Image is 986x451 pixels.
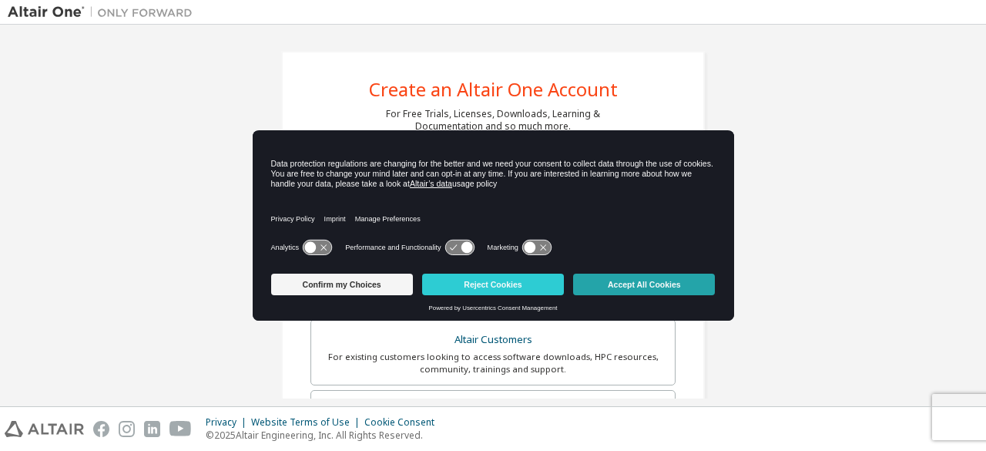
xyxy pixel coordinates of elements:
div: Cookie Consent [364,416,444,429]
img: instagram.svg [119,421,135,437]
div: Altair Customers [320,329,666,351]
div: For existing customers looking to access software downloads, HPC resources, community, trainings ... [320,351,666,375]
img: altair_logo.svg [5,421,84,437]
div: Create an Altair One Account [369,80,618,99]
div: Website Terms of Use [251,416,364,429]
img: Altair One [8,5,200,20]
div: For Free Trials, Licenses, Downloads, Learning & Documentation and so much more. [386,108,600,133]
img: linkedin.svg [144,421,160,437]
img: youtube.svg [169,421,192,437]
p: © 2025 Altair Engineering, Inc. All Rights Reserved. [206,429,444,442]
img: facebook.svg [93,421,109,437]
div: Privacy [206,416,251,429]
